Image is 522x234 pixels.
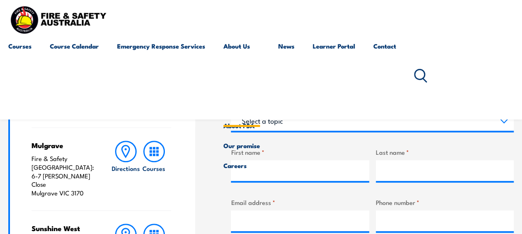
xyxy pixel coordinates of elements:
a: News [278,36,294,116]
h4: Mulgrave [32,141,96,150]
a: Careers [223,156,260,175]
a: Our promise [223,136,260,156]
label: Last name [376,147,514,157]
h6: Courses [142,164,165,173]
label: First name [231,147,369,157]
h4: Sunshine West [32,224,96,233]
a: About Us [223,36,260,116]
h6: Directions [112,164,140,173]
a: Emergency Response Services [117,36,205,116]
a: Contact [373,36,396,116]
a: Courses [140,141,168,197]
label: Phone number [376,197,514,207]
p: Fire & Safety [GEOGRAPHIC_DATA]: 6-7 [PERSON_NAME] Close Mulgrave VIC 3170 [32,154,96,197]
a: Courses [8,36,32,116]
a: Course Calendar [50,36,99,116]
a: About FSA [223,116,260,136]
a: Directions [112,141,140,197]
label: Email address [231,197,369,207]
a: Learner Portal [313,36,355,116]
